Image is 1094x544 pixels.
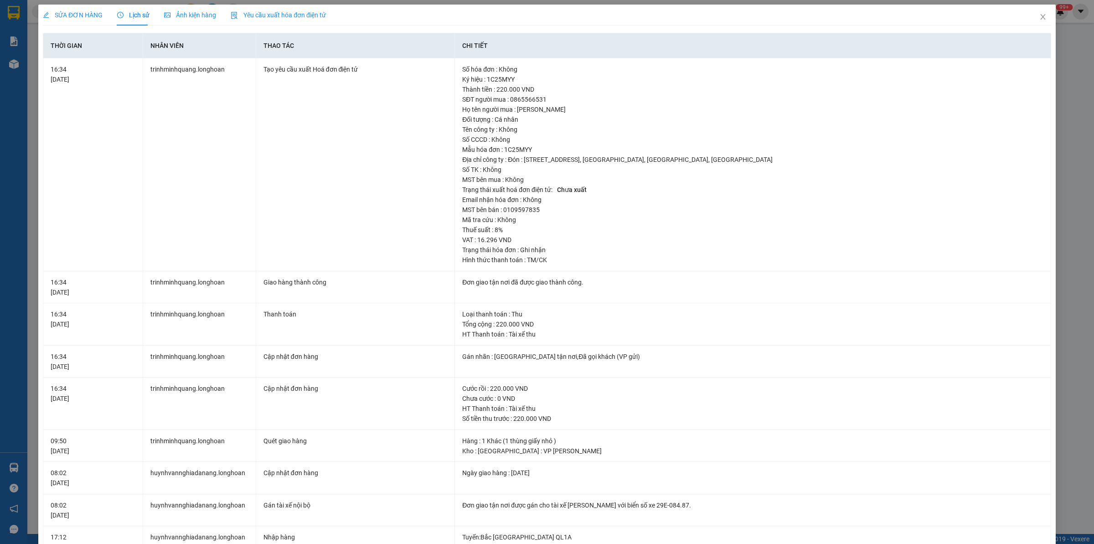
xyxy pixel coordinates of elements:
[462,114,1043,124] div: Đối tượng : Cá nhân
[43,11,103,19] span: SỬA ĐƠN HÀNG
[143,494,256,527] td: huynhvannghiadanang.longhoan
[462,145,1043,155] div: Mẫu hóa đơn : 1C25MYY
[462,165,1043,175] div: Số TK : Không
[1030,5,1056,30] button: Close
[51,383,135,404] div: 16:34 [DATE]
[462,414,1043,424] div: Số tiền thu trước : 220.000 VND
[43,33,143,58] th: Thời gian
[462,235,1043,245] div: VAT : 16.296 VND
[462,225,1043,235] div: Thuế suất : 8%
[462,329,1043,339] div: HT Thanh toán : Tài xế thu
[462,104,1043,114] div: Họ tên người mua : [PERSON_NAME]
[462,394,1043,404] div: Chưa cước : 0 VND
[462,185,1043,195] div: Trạng thái xuất hoá đơn điện tử :
[51,436,135,456] div: 09:50 [DATE]
[143,462,256,494] td: huynhvannghiadanang.longhoan
[51,309,135,329] div: 16:34 [DATE]
[462,319,1043,329] div: Tổng cộng : 220.000 VND
[263,277,447,287] div: Giao hàng thành công
[462,124,1043,135] div: Tên công ty : Không
[143,33,256,58] th: Nhân viên
[462,500,1043,510] div: Đơn giao tận nơi được gán cho tài xế [PERSON_NAME] với biển số xe 29E-084.87.
[263,352,447,362] div: Cập nhật đơn hàng
[231,12,238,19] img: icon
[462,84,1043,94] div: Thành tiền : 220.000 VND
[462,205,1043,215] div: MST bên bán : 0109597835
[51,500,135,520] div: 08:02 [DATE]
[263,309,447,319] div: Thanh toán
[263,436,447,446] div: Quét giao hàng
[462,436,1043,446] div: Hàng : 1 Khác (1 thùng giấy nhỏ )
[43,12,49,18] span: edit
[117,12,124,18] span: clock-circle
[462,175,1043,185] div: MST bên mua : Không
[164,12,170,18] span: picture
[462,277,1043,287] div: Đơn giao tận nơi đã được giao thành công.
[462,404,1043,414] div: HT Thanh toán : Tài xế thu
[143,346,256,378] td: trinhminhquang.longhoan
[554,185,590,194] span: Chưa xuất
[1039,13,1047,21] span: close
[143,58,256,271] td: trinhminhquang.longhoan
[143,271,256,304] td: trinhminhquang.longhoan
[256,33,455,58] th: Thao tác
[143,378,256,430] td: trinhminhquang.longhoan
[462,135,1043,145] div: Số CCCD : Không
[462,94,1043,104] div: SĐT người mua : 0865566531
[51,468,135,488] div: 08:02 [DATE]
[263,500,447,510] div: Gán tài xế nội bộ
[462,352,1043,362] div: Gán nhãn : [GEOGRAPHIC_DATA] tận nơi,Đã gọi khách (VP gửi)
[462,74,1043,84] div: Ký hiệu : 1C25MYY
[462,245,1043,255] div: Trạng thái hóa đơn : Ghi nhận
[51,277,135,297] div: 16:34 [DATE]
[164,11,216,19] span: Ảnh kiện hàng
[462,255,1043,265] div: Hình thức thanh toán : TM/CK
[263,468,447,478] div: Cập nhật đơn hàng
[462,155,1043,165] div: Địa chỉ công ty : Đón : [STREET_ADDRESS], [GEOGRAPHIC_DATA], [GEOGRAPHIC_DATA], [GEOGRAPHIC_DATA]
[462,195,1043,205] div: Email nhận hóa đơn : Không
[231,11,326,19] span: Yêu cầu xuất hóa đơn điện tử
[462,64,1043,74] div: Số hóa đơn : Không
[117,11,150,19] span: Lịch sử
[51,64,135,84] div: 16:34 [DATE]
[462,446,1043,456] div: Kho : [GEOGRAPHIC_DATA] : VP [PERSON_NAME]
[263,64,447,74] div: Tạo yêu cầu xuất Hoá đơn điện tử
[51,352,135,372] div: 16:34 [DATE]
[462,468,1043,478] div: Ngày giao hàng : [DATE]
[455,33,1051,58] th: Chi tiết
[143,430,256,462] td: trinhminhquang.longhoan
[462,215,1043,225] div: Mã tra cứu : Không
[462,309,1043,319] div: Loại thanh toán : Thu
[143,303,256,346] td: trinhminhquang.longhoan
[462,383,1043,394] div: Cước rồi : 220.000 VND
[263,532,447,542] div: Nhập hàng
[263,383,447,394] div: Cập nhật đơn hàng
